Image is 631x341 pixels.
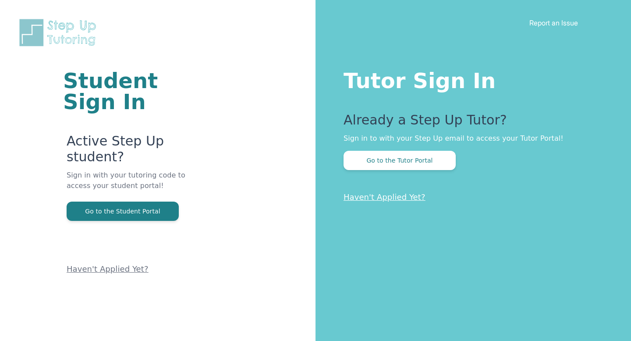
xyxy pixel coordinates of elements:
h1: Tutor Sign In [344,67,596,91]
button: Go to the Student Portal [67,202,179,221]
button: Go to the Tutor Portal [344,151,456,170]
p: Already a Step Up Tutor? [344,112,596,133]
a: Report an Issue [529,18,578,27]
a: Haven't Applied Yet? [67,264,149,274]
p: Sign in to with your Step Up email to access your Tutor Portal! [344,133,596,144]
p: Active Step Up student? [67,133,210,170]
a: Go to the Tutor Portal [344,156,456,164]
p: Sign in with your tutoring code to access your student portal! [67,170,210,202]
a: Haven't Applied Yet? [344,192,425,202]
h1: Student Sign In [63,70,210,112]
img: Step Up Tutoring horizontal logo [18,18,102,48]
a: Go to the Student Portal [67,207,179,215]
